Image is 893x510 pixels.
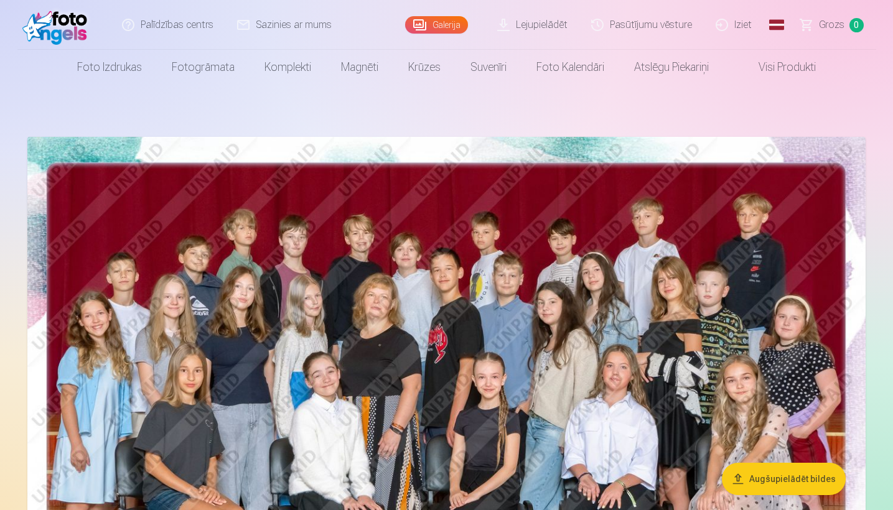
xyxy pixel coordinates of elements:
[849,18,864,32] span: 0
[521,50,619,85] a: Foto kalendāri
[62,50,157,85] a: Foto izdrukas
[157,50,250,85] a: Fotogrāmata
[22,5,94,45] img: /fa1
[619,50,724,85] a: Atslēgu piekariņi
[724,50,831,85] a: Visi produkti
[456,50,521,85] a: Suvenīri
[722,463,846,495] button: Augšupielādēt bildes
[393,50,456,85] a: Krūzes
[250,50,326,85] a: Komplekti
[819,17,844,32] span: Grozs
[405,16,468,34] a: Galerija
[326,50,393,85] a: Magnēti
